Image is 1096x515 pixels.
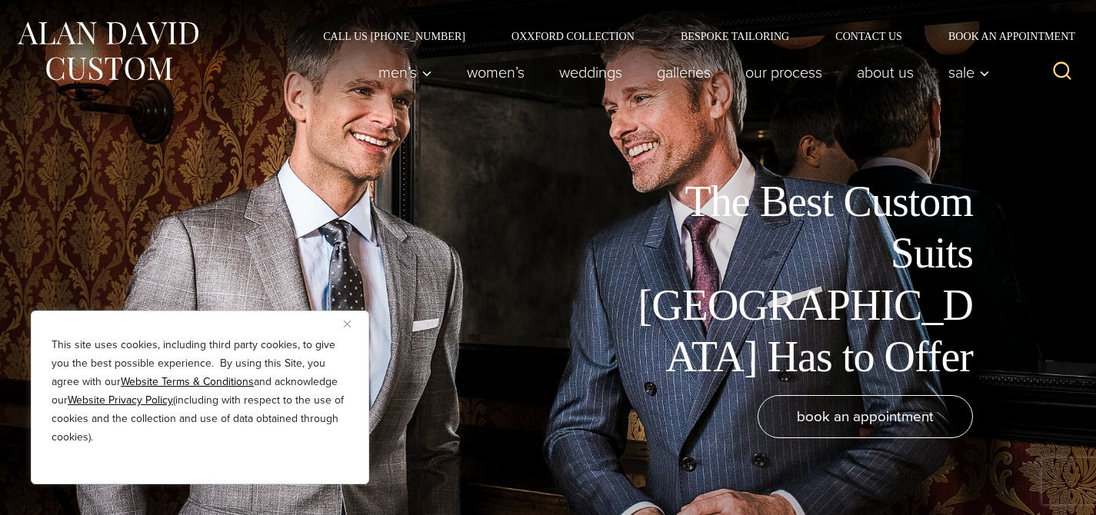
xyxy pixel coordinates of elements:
a: Website Terms & Conditions [121,374,254,390]
a: Oxxford Collection [488,31,658,42]
nav: Secondary Navigation [300,31,1081,42]
button: View Search Form [1044,54,1081,91]
a: Call Us [PHONE_NUMBER] [300,31,488,42]
a: Website Privacy Policy [68,392,173,408]
a: Bespoke Tailoring [658,31,812,42]
a: Contact Us [812,31,925,42]
p: This site uses cookies, including third party cookies, to give you the best possible experience. ... [52,336,348,447]
a: book an appointment [758,395,973,438]
span: Men’s [378,65,432,80]
span: book an appointment [797,405,934,427]
a: Our Process [728,57,840,88]
button: Close [344,314,362,333]
a: weddings [542,57,640,88]
h1: The Best Custom Suits [GEOGRAPHIC_DATA] Has to Offer [627,176,973,383]
a: Women’s [450,57,542,88]
a: Book an Appointment [925,31,1081,42]
img: Close [344,321,351,327]
iframe: Opens a widget where you can chat to one of our agents [997,469,1081,507]
span: Sale [948,65,990,80]
a: About Us [840,57,931,88]
a: Galleries [640,57,728,88]
nav: Primary Navigation [361,57,998,88]
img: Alan David Custom [15,17,200,85]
